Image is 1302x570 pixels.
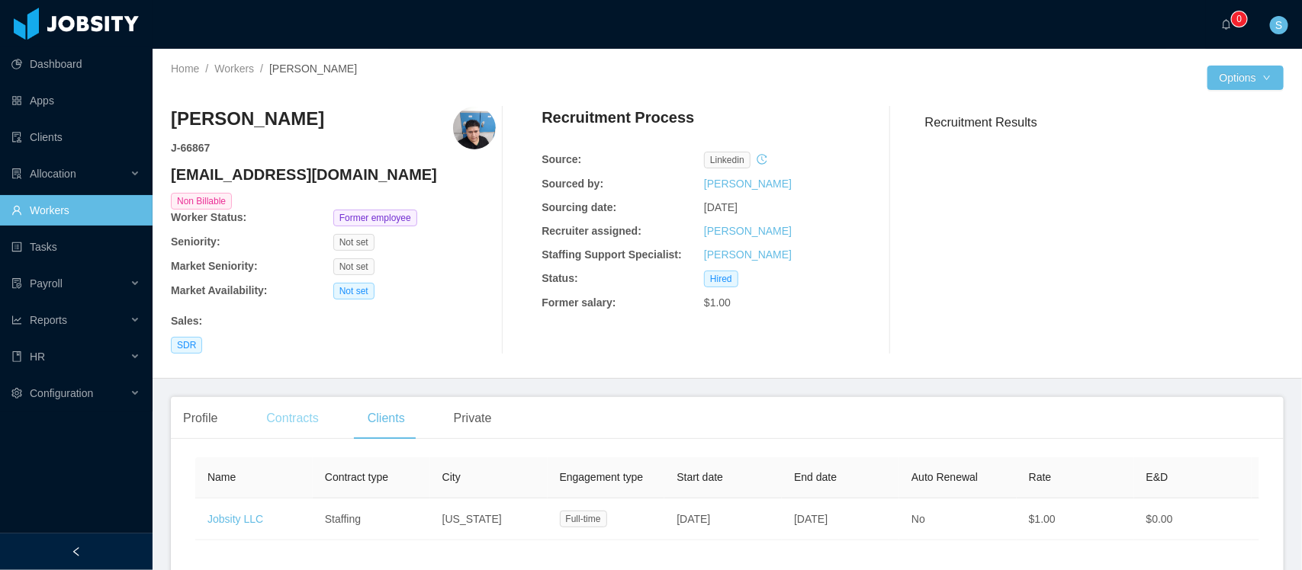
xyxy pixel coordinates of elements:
b: Recruiter assigned: [542,225,641,237]
span: Former employee [333,210,417,226]
span: Staffing [325,513,361,525]
span: Non Billable [171,193,232,210]
div: Profile [171,397,230,440]
span: Allocation [30,168,76,180]
b: Market Seniority: [171,260,258,272]
b: Status: [542,272,577,284]
a: [PERSON_NAME] [704,225,792,237]
span: SDR [171,337,202,354]
b: Former salary: [542,296,616,309]
div: Private [442,397,504,440]
a: [PERSON_NAME] [704,248,792,261]
a: Jobsity LLC [207,513,263,525]
b: Source: [542,153,581,165]
h3: [PERSON_NAME] [171,107,324,131]
span: Start date [677,471,723,483]
img: 50d442d8-11b4-4f27-9634-fc0769d07359_680a5aecea951-400w.png [453,107,496,149]
span: Hired [704,271,738,287]
h4: Recruitment Process [542,107,694,128]
span: / [205,62,208,75]
i: icon: line-chart [11,315,22,325]
span: Payroll [30,277,63,290]
span: [DATE] [704,201,738,213]
strong: J- 66867 [171,142,210,154]
a: Home [171,62,199,75]
b: Worker Status: [171,211,246,223]
span: End date [794,471,837,483]
i: icon: book [11,351,22,362]
td: No [899,498,1017,540]
a: icon: pie-chartDashboard [11,49,140,79]
a: [PERSON_NAME] [704,178,792,190]
span: Not set [333,283,375,299]
a: icon: auditClients [11,122,140,152]
span: Name [207,471,236,483]
span: [PERSON_NAME] [269,62,357,75]
span: Not set [333,234,375,251]
i: icon: solution [11,168,22,179]
h4: [EMAIL_ADDRESS][DOMAIN_NAME] [171,164,496,185]
span: Contract type [325,471,388,483]
b: Seniority: [171,235,220,248]
span: $1.00 [704,296,731,309]
span: Rate [1029,471,1052,483]
div: Contracts [254,397,330,440]
span: E&D [1146,471,1169,483]
span: Auto Renewal [911,471,978,483]
span: HR [30,351,45,363]
span: Engagement type [560,471,644,483]
a: icon: userWorkers [11,195,140,226]
div: Clients [355,397,417,440]
i: icon: bell [1221,19,1232,30]
a: icon: appstoreApps [11,85,140,116]
a: Workers [214,62,254,75]
i: icon: setting [11,388,22,399]
span: Full-time [560,511,607,527]
b: Staffing Support Specialist: [542,248,682,261]
i: icon: file-protect [11,278,22,289]
span: City [442,471,461,483]
h3: Recruitment Results [925,113,1284,132]
span: Configuration [30,387,93,399]
span: Not set [333,258,375,275]
span: $0.00 [1146,513,1173,525]
span: [DATE] [794,513,828,525]
b: Sourcing date: [542,201,616,213]
sup: 0 [1232,11,1247,27]
i: icon: history [757,154,767,165]
button: Optionsicon: down [1207,66,1284,90]
span: Reports [30,314,67,326]
td: [US_STATE] [430,498,548,540]
a: icon: profileTasks [11,232,140,262]
b: Market Availability: [171,284,268,296]
span: linkedin [704,152,751,168]
span: S [1275,16,1282,34]
b: Sourced by: [542,178,603,190]
td: $1.00 [1017,498,1134,540]
span: / [260,62,263,75]
b: Sales : [171,315,202,327]
span: [DATE] [677,513,710,525]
